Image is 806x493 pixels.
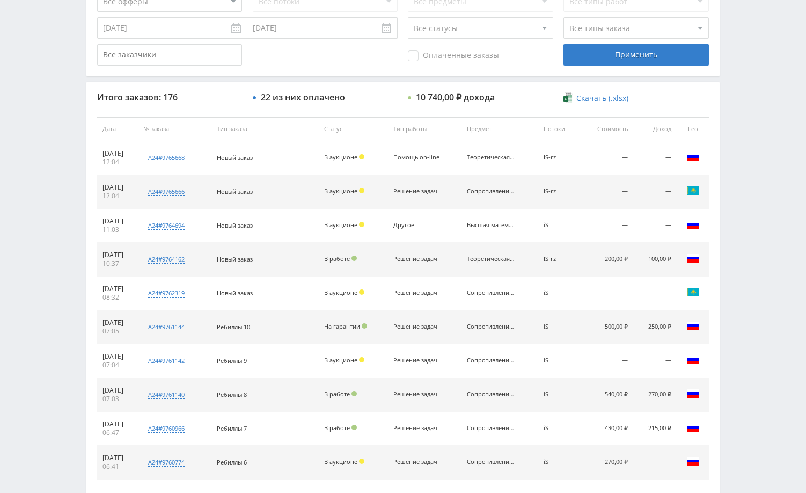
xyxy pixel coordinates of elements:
img: rus.png [686,353,699,366]
div: 10 740,00 ₽ дохода [416,92,495,102]
a: Скачать (.xlsx) [563,93,628,104]
span: В аукционе [324,458,357,466]
img: rus.png [686,421,699,434]
div: Сопротивление материалов [467,188,515,195]
div: Теоретическая механика [467,154,515,161]
span: В работе [324,255,350,263]
img: kaz.png [686,286,699,299]
span: Ребиллы 7 [217,424,247,432]
span: Холд [359,357,364,363]
div: iS [544,323,575,330]
div: a24#9760966 [148,424,185,433]
div: Решение задач [393,289,442,296]
td: — [633,446,677,480]
img: rus.png [686,320,699,332]
td: — [633,344,677,378]
div: Сопротивление материалов [467,289,515,296]
div: iS [544,357,575,364]
img: xlsx [563,92,573,103]
th: Предмет [461,117,538,141]
div: 07:05 [102,327,133,336]
td: 215,00 ₽ [633,412,677,446]
td: — [633,141,677,175]
div: Сопротивление материалов [467,391,515,398]
span: Холд [359,222,364,227]
td: 500,00 ₽ [580,310,633,344]
span: Ребиллы 9 [217,357,247,365]
th: Доход [633,117,677,141]
img: rus.png [686,150,699,163]
th: Стоимость [580,117,633,141]
div: 07:04 [102,361,133,369]
td: — [633,277,677,310]
span: В аукционе [324,187,357,195]
th: Потоки [538,117,580,141]
span: Новый заказ [217,221,253,229]
td: 540,00 ₽ [580,378,633,412]
td: 100,00 ₽ [633,243,677,277]
div: Решение задач [393,459,442,466]
span: Новый заказ [217,255,253,263]
td: 200,00 ₽ [580,243,633,277]
th: Статус [319,117,388,141]
div: 12:04 [102,192,133,200]
span: Холд [359,154,364,160]
img: rus.png [686,252,699,265]
input: Все заказчики [97,44,242,66]
div: Решение задач [393,391,442,398]
div: [DATE] [102,454,133,462]
div: [DATE] [102,386,133,395]
div: Применить [563,44,708,66]
div: Решение задач [393,357,442,364]
span: Холд [359,188,364,193]
div: IS-rz [544,154,575,161]
th: Гео [677,117,709,141]
div: iS [544,459,575,466]
div: Решение задач [393,425,442,432]
div: 11:03 [102,226,133,234]
div: 12:04 [102,158,133,166]
div: iS [544,391,575,398]
div: 08:32 [102,293,133,302]
td: — [633,175,677,209]
div: 07:03 [102,395,133,403]
div: iS [544,222,575,229]
span: В аукционе [324,221,357,229]
span: Ребиллы 6 [217,458,247,466]
th: Тип заказа [211,117,319,141]
div: [DATE] [102,420,133,429]
div: 06:41 [102,462,133,471]
th: Тип работы [388,117,461,141]
div: 10:37 [102,259,133,268]
div: Сопротивление материалов [467,357,515,364]
span: На гарантии [324,322,360,330]
div: iS [544,425,575,432]
div: [DATE] [102,352,133,361]
span: В аукционе [324,356,357,364]
span: Оплаченные заказы [408,50,499,61]
td: — [580,209,633,243]
div: Решение задач [393,323,442,330]
div: Другое [393,222,442,229]
div: Итого заказов: 176 [97,92,242,102]
div: [DATE] [102,318,133,327]
img: rus.png [686,218,699,231]
div: [DATE] [102,285,133,293]
div: a24#9760774 [148,458,185,467]
span: Новый заказ [217,154,253,162]
td: — [580,175,633,209]
th: № заказа [138,117,211,141]
span: В работе [324,424,350,432]
div: [DATE] [102,251,133,259]
td: 430,00 ₽ [580,412,633,446]
td: 270,00 ₽ [580,446,633,480]
div: Решение задач [393,256,442,263]
div: a24#9765666 [148,187,185,196]
div: Решение задач [393,188,442,195]
div: a24#9761140 [148,390,185,399]
div: Высшая математика [467,222,515,229]
td: — [580,277,633,310]
th: Дата [97,117,138,141]
span: Подтвержден [351,425,357,430]
div: Сопротивление материалов [467,459,515,466]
